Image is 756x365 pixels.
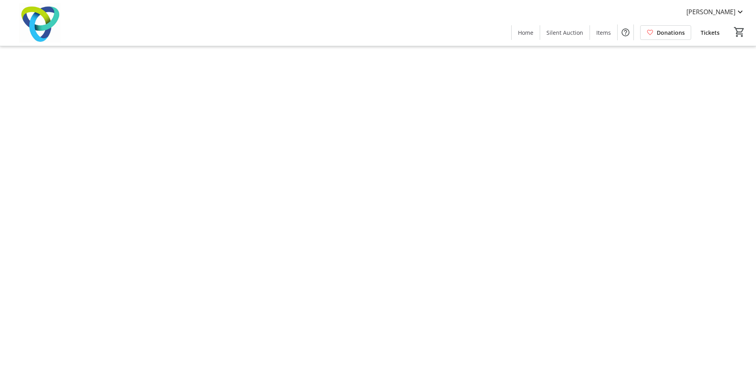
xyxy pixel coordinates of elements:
[590,25,617,40] a: Items
[657,28,685,37] span: Donations
[540,25,590,40] a: Silent Auction
[701,28,720,37] span: Tickets
[546,28,583,37] span: Silent Auction
[640,25,691,40] a: Donations
[5,3,75,43] img: Trillium Health Partners Foundation's Logo
[618,24,633,40] button: Help
[686,7,735,17] span: [PERSON_NAME]
[732,25,747,39] button: Cart
[512,25,540,40] a: Home
[518,28,533,37] span: Home
[694,25,726,40] a: Tickets
[680,6,751,18] button: [PERSON_NAME]
[596,28,611,37] span: Items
